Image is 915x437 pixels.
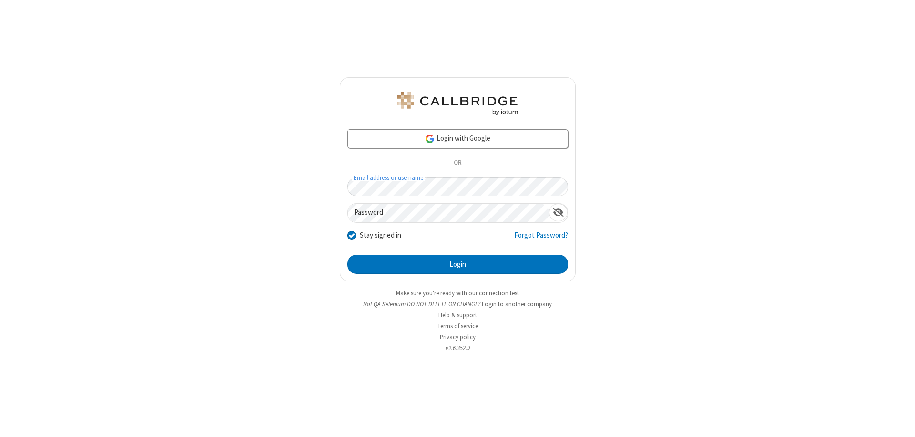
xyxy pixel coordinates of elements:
input: Email address or username [347,177,568,196]
a: Privacy policy [440,333,476,341]
input: Password [348,204,549,222]
li: Not QA Selenium DO NOT DELETE OR CHANGE? [340,300,576,309]
li: v2.6.352.9 [340,343,576,353]
a: Forgot Password? [514,230,568,248]
label: Stay signed in [360,230,401,241]
a: Login with Google [347,129,568,148]
a: Make sure you're ready with our connection test [396,289,519,297]
a: Terms of service [437,322,478,330]
img: QA Selenium DO NOT DELETE OR CHANGE [396,92,519,115]
a: Help & support [438,311,477,319]
span: OR [450,156,465,170]
div: Show password [549,204,568,221]
button: Login [347,255,568,274]
img: google-icon.png [425,134,435,144]
button: Login to another company [482,300,552,309]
